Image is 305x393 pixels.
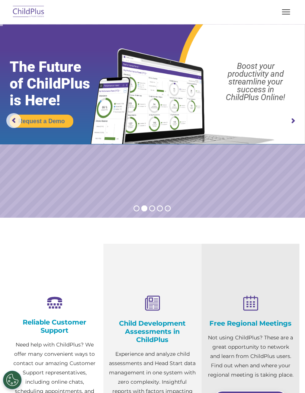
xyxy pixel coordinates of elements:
[3,371,22,389] button: Cookies Settings
[11,3,46,21] img: ChildPlus by Procare Solutions
[207,319,294,327] h4: Free Regional Meetings
[10,59,107,109] rs-layer: The Future of ChildPlus is Here!
[11,318,98,335] h4: Reliable Customer Support
[211,62,301,101] rs-layer: Boost your productivity and streamline your success in ChildPlus Online!
[10,115,73,128] a: Request a Demo
[109,319,196,344] h4: Child Development Assessments in ChildPlus
[207,333,294,380] p: Not using ChildPlus? These are a great opportunity to network and learn from ChildPlus users. Fin...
